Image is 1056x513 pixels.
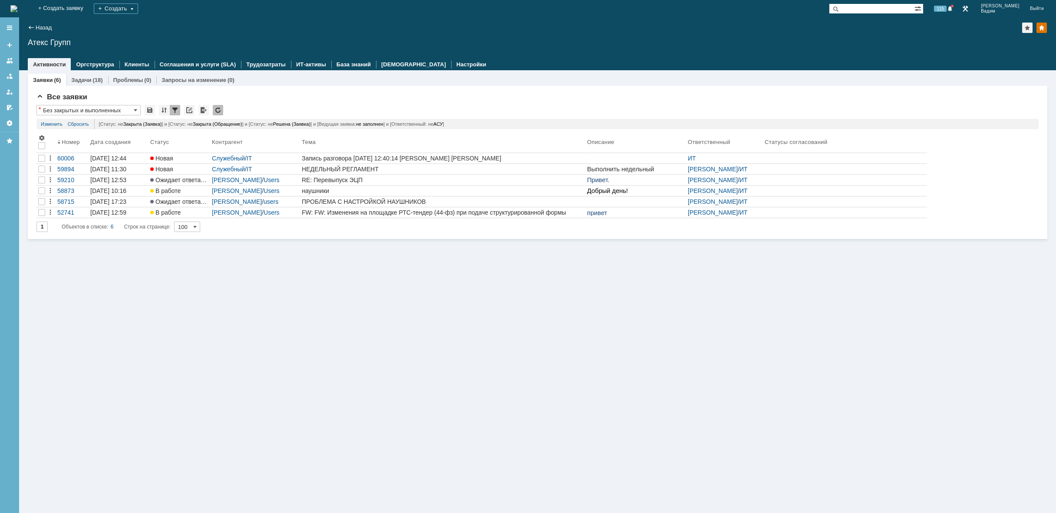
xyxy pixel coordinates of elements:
[981,3,1020,9] span: [PERSON_NAME]
[688,166,738,173] a: [PERSON_NAME]
[43,221,101,228] b: [PERSON_NAME]
[3,121,7,127] span: 2
[14,83,244,97] span: - Не включена защита. Уровень постоянной защиты отличается от уровня, установленного администратором
[212,209,262,216] a: [PERSON_NAME]
[57,166,87,173] div: 59894
[36,24,52,31] a: Назад
[300,133,585,153] th: Тема
[148,164,210,174] a: Новая
[57,209,87,216] div: 52741
[688,187,761,194] div: /
[3,141,7,148] span: 1
[47,198,54,205] div: Действия
[144,77,151,83] div: (0)
[981,9,1020,14] span: Вадим
[337,61,371,68] a: База знаний
[300,164,585,174] a: НЕДЕЛЬНЫЙ РЕГЛАМЕНТ
[302,187,584,194] div: наушники
[739,187,748,194] a: ИТ
[3,101,16,114] a: Мои согласования
[688,187,738,194] a: [PERSON_NAME]
[56,186,89,196] a: 58873
[150,155,173,162] span: Новая
[212,176,298,183] div: /
[247,166,252,173] a: IT
[10,5,17,12] a: Перейти на домашнюю страницу
[56,175,89,185] a: 59210
[3,34,7,41] span: 1
[688,198,761,205] div: /
[160,61,236,68] a: Соглашения и услуги (SLA)
[212,187,262,194] a: [PERSON_NAME]
[89,153,148,163] a: [DATE] 12:44
[739,198,748,205] a: ИТ
[68,119,89,129] a: Сбросить
[212,176,262,183] a: [PERSON_NAME]
[47,166,54,173] div: Действия
[62,139,80,145] div: Номер
[148,133,210,153] th: Статус
[57,23,92,30] span: Kaspersky
[14,55,220,62] span: - Базы устарели. Срок действия лицензии истек или скоро истечет
[3,38,16,52] a: Создать заявку
[56,153,89,163] a: 60006
[3,116,16,130] a: Настройки
[212,187,298,194] div: /
[688,209,761,216] div: /
[688,166,761,173] div: /
[90,187,126,194] div: [DATE] 10:16
[76,61,114,68] a: Оргструктура
[47,187,54,194] div: Действия
[14,117,242,131] span: Членство в группах трупов (скрипт AD. Поиск отключенных пользователей в группах)
[212,166,298,173] div: /
[302,155,584,162] div: Запись разговора [DATE] 12:40:14 [PERSON_NAME] [PERSON_NAME]
[14,31,239,45] span: Список ПК, где не установлен Агент администрирования и антивирусная защита
[62,222,171,232] i: Строк на странице:
[56,164,89,174] a: 59894
[212,198,262,205] a: [PERSON_NAME]
[17,121,126,142] h3: Записан разговор от
[14,110,217,117] span: Заполняемость полей (смотрим на почте отчёт "Пустые поля AD")
[264,187,280,194] a: Users
[688,176,761,183] div: /
[296,61,326,68] a: ИТ-активы
[89,207,148,218] a: [DATE] 12:59
[302,139,316,145] div: Тема
[18,239,126,250] p: Время звонка:
[150,139,169,145] div: Статус
[89,133,148,153] th: Дата создания
[150,176,236,183] span: Ожидает ответа контрагента
[47,209,54,216] div: Действия
[24,23,95,30] span: Проверка :
[23,100,53,107] span: Аудит AD
[212,155,298,162] div: /
[125,61,149,68] a: Клиенты
[247,155,252,162] a: IT
[18,199,126,210] p: С кем говорил:
[228,77,234,83] div: (0)
[89,196,148,207] a: [DATE] 17:23
[43,181,101,188] b: [PERSON_NAME]
[47,176,54,183] div: Действия
[212,155,245,162] a: Служебный
[150,198,236,205] span: Ожидает ответа контрагента
[17,9,126,41] img: Electros logo
[433,121,443,127] span: АСУ
[688,155,696,162] a: ИТ
[90,155,126,162] div: [DATE] 12:44
[90,139,132,145] div: Дата создания
[41,119,63,129] a: Изменить
[246,61,286,68] a: Трудозатраты
[300,186,585,196] a: наушники
[62,224,108,230] span: Объектов в списке:
[94,3,138,14] div: Создать
[300,196,585,207] a: ПРОБЛЕМА С НАСТРОЙКОЙ НАУШНИКОВ
[302,198,584,205] div: ПРОБЛЕМА С НАСТРОЙКОЙ НАУШНИКОВ
[765,139,829,145] div: Статусы согласований
[90,209,126,216] div: [DATE] 12:59
[23,132,122,139] span: Выполнение задач на серверах
[162,77,226,83] a: Запросы на изменение
[48,62,96,69] a: 8 800555 55 22
[686,133,763,153] th: Ответственный
[356,121,383,127] span: не заполнен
